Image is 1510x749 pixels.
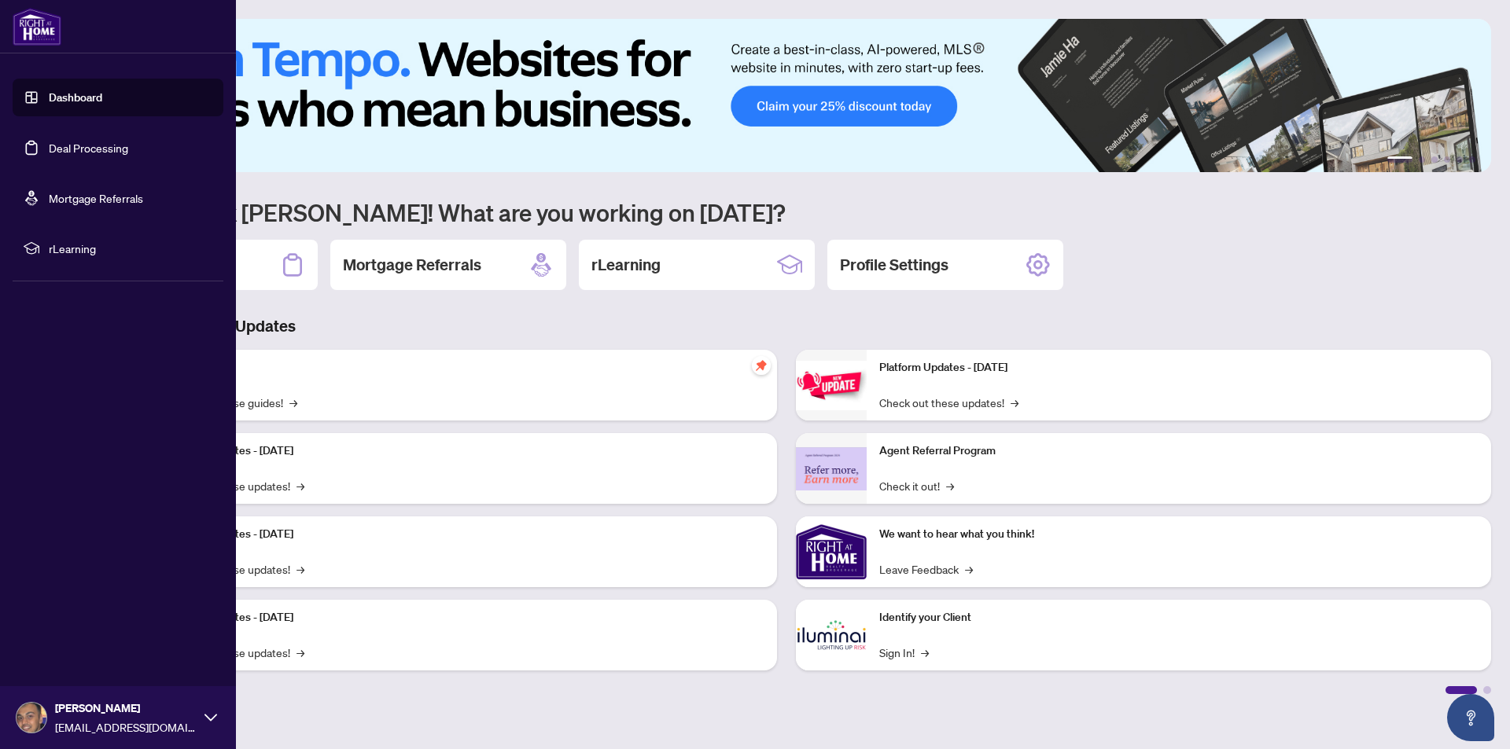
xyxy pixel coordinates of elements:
[165,359,764,376] p: Self-Help
[82,315,1491,337] h3: Brokerage & Industry Updates
[879,477,954,494] a: Check it out!→
[13,8,61,46] img: logo
[879,394,1018,411] a: Check out these updates!→
[965,560,973,578] span: →
[165,442,764,460] p: Platform Updates - [DATE]
[1431,156,1438,163] button: 3
[591,254,661,276] h2: rLearning
[55,718,197,736] span: [EMAIL_ADDRESS][DOMAIN_NAME]
[796,361,867,410] img: Platform Updates - June 23, 2025
[165,609,764,626] p: Platform Updates - [DATE]
[946,477,954,494] span: →
[840,254,948,276] h2: Profile Settings
[796,516,867,587] img: We want to hear what you think!
[82,197,1491,227] h1: Welcome back [PERSON_NAME]! What are you working on [DATE]?
[296,477,304,494] span: →
[1447,694,1494,741] button: Open asap
[1469,156,1475,163] button: 6
[49,141,128,155] a: Deal Processing
[1457,156,1463,163] button: 5
[1444,156,1450,163] button: 4
[879,442,1479,460] p: Agent Referral Program
[296,644,304,661] span: →
[879,644,929,661] a: Sign In!→
[879,359,1479,376] p: Platform Updates - [DATE]
[796,600,867,670] img: Identify your Client
[55,699,197,717] span: [PERSON_NAME]
[343,254,481,276] h2: Mortgage Referrals
[752,356,771,375] span: pushpin
[1387,156,1412,163] button: 1
[1419,156,1425,163] button: 2
[165,526,764,543] p: Platform Updates - [DATE]
[796,447,867,490] img: Agent Referral Program
[921,644,929,661] span: →
[1011,394,1018,411] span: →
[49,90,102,105] a: Dashboard
[49,191,143,205] a: Mortgage Referrals
[879,609,1479,626] p: Identify your Client
[82,19,1491,172] img: Slide 0
[49,240,212,257] span: rLearning
[17,703,46,732] img: Profile Icon
[879,526,1479,543] p: We want to hear what you think!
[296,560,304,578] span: →
[879,560,973,578] a: Leave Feedback→
[289,394,297,411] span: →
